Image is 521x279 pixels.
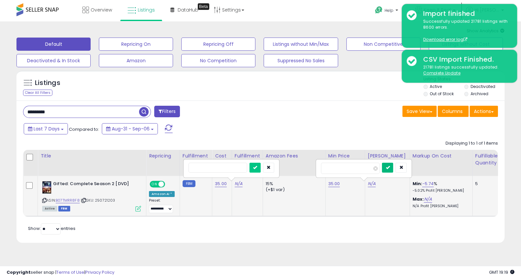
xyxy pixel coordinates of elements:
p: N/A Profit [PERSON_NAME] [413,204,467,209]
button: No Competition [181,54,255,67]
b: Min: [413,181,422,187]
button: Filters [154,106,180,117]
span: Aug-31 - Sep-06 [112,126,150,132]
a: Terms of Use [56,269,84,275]
span: Show: entries [28,225,75,232]
div: ASIN: [42,181,141,211]
div: Min Price [328,153,362,159]
div: seller snap | | [7,269,114,276]
a: 35.00 [328,181,340,187]
button: Repricing On [99,38,173,51]
div: Fulfillable Quantity [475,153,498,166]
button: Suppressed No Sales [264,54,338,67]
button: Last 7 Days [24,123,68,134]
button: Save View [402,106,437,117]
strong: Copyright [7,269,31,275]
span: All listings currently available for purchase on Amazon [42,206,57,211]
div: 21781 listings successfully updated. [418,64,512,76]
button: Amazon [99,54,173,67]
span: Compared to: [69,126,99,132]
div: CSV Import Finished. [418,55,512,64]
div: Displaying 1 to 1 of 1 items [446,140,498,147]
button: Non Competitive [346,38,420,51]
label: Active [430,84,442,89]
span: ON [150,181,159,187]
span: Columns [442,108,463,115]
span: Last 7 Days [34,126,60,132]
a: Help [370,1,405,21]
u: Complete Update [423,70,460,76]
label: Deactivated [470,84,495,89]
span: Help [385,8,393,13]
div: 5 [475,181,496,187]
a: 35.00 [215,181,227,187]
b: Max: [413,196,424,202]
span: DataHub [178,7,198,13]
span: Listings [138,7,155,13]
div: Repricing [149,153,177,159]
p: -5.02% Profit [PERSON_NAME] [413,188,467,193]
div: Clear All Filters [23,90,52,96]
span: 2025-09-14 19:19 GMT [489,269,514,275]
a: N/A [424,196,432,203]
th: The percentage added to the cost of goods (COGS) that forms the calculator for Min & Max prices. [410,150,472,176]
div: Tooltip anchor [198,3,209,10]
a: Download error log [423,37,467,42]
button: Default [16,38,91,51]
b: Gifted: Complete Season 2 [DVD] [53,181,133,189]
h5: Listings [35,78,60,88]
div: Amazon Fees [266,153,323,159]
a: N/A [235,181,243,187]
small: FBM [183,180,195,187]
div: Fulfillment Cost [235,153,260,166]
div: Cost [215,153,229,159]
div: 15% [266,181,320,187]
span: FBM [58,206,70,211]
div: Title [41,153,143,159]
label: Out of Stock [430,91,454,97]
label: Archived [470,91,488,97]
button: Repricing Off [181,38,255,51]
a: B07TMRR8F8 [56,198,80,203]
div: Markup on Cost [413,153,470,159]
span: Overview [91,7,112,13]
i: Get Help [375,6,383,14]
a: Privacy Policy [85,269,114,275]
span: OFF [164,181,175,187]
div: Successfully updated 21781 listings with 8600 errors. [418,18,512,43]
img: 51WzNQeuXgL._SL40_.jpg [42,181,51,194]
div: Amazon AI * [149,191,175,197]
button: Deactivated & In Stock [16,54,91,67]
button: Listings without Min/Max [264,38,338,51]
div: % [413,181,467,193]
a: N/A [368,181,376,187]
span: | SKU: 250721203 [81,198,115,203]
button: Actions [470,106,498,117]
button: Aug-31 - Sep-06 [102,123,158,134]
a: -5.74 [422,181,434,187]
div: Import finished [418,9,512,18]
div: Preset: [149,198,175,213]
div: [PERSON_NAME] [368,153,407,159]
div: Fulfillment [183,153,209,159]
button: Columns [438,106,469,117]
div: (+$1 var) [266,187,320,193]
